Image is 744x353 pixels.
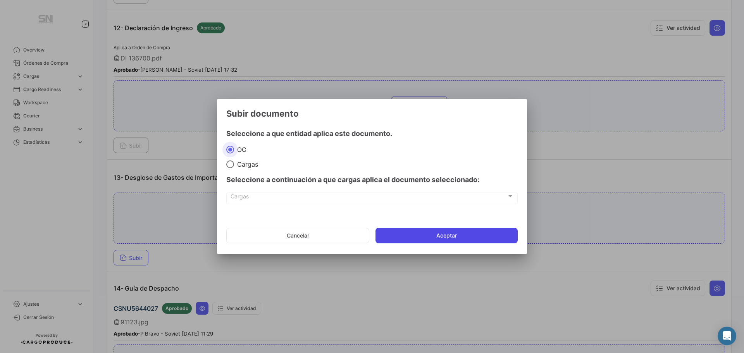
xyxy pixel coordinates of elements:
button: Aceptar [375,228,518,243]
span: OC [234,146,246,153]
h4: Seleccione a continuación a que cargas aplica el documento seleccionado: [226,174,518,185]
span: Cargas [234,160,258,168]
span: Cargas [231,195,507,201]
div: Abrir Intercom Messenger [718,327,736,345]
h3: Subir documento [226,108,518,119]
button: Cancelar [226,228,369,243]
h4: Seleccione a que entidad aplica este documento. [226,128,518,139]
